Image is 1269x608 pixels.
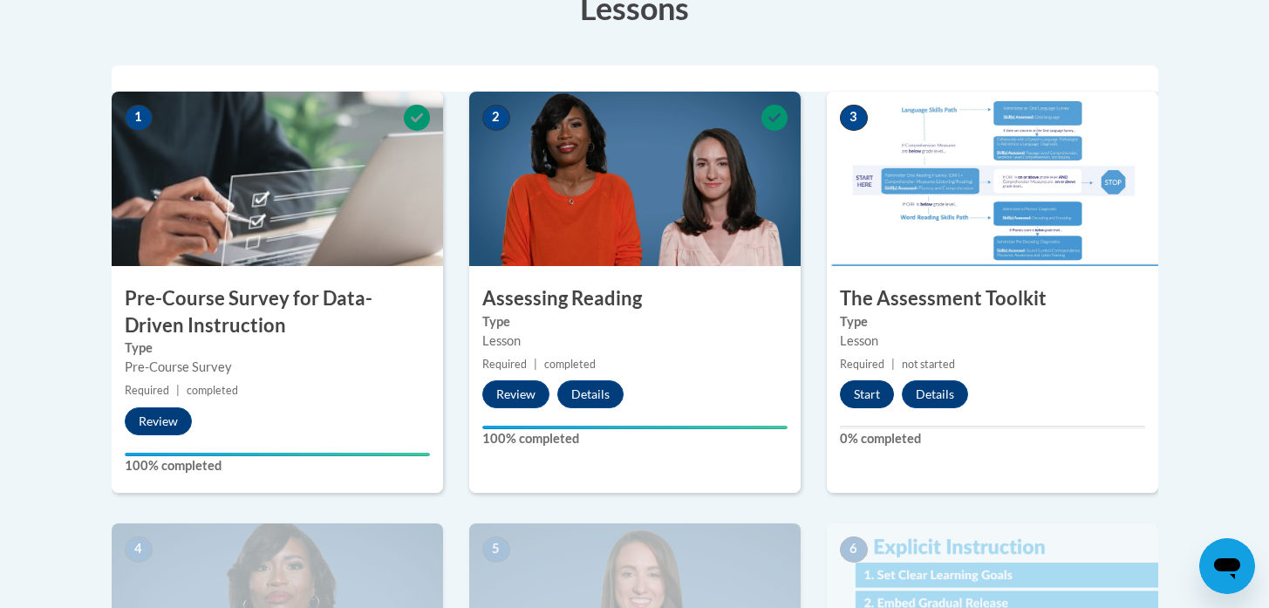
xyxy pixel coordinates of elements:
[840,380,894,408] button: Start
[827,92,1158,266] img: Course Image
[125,105,153,131] span: 1
[840,429,1145,448] label: 0% completed
[125,407,192,435] button: Review
[112,92,443,266] img: Course Image
[125,456,430,475] label: 100% completed
[557,380,624,408] button: Details
[891,358,895,371] span: |
[482,426,788,429] div: Your progress
[902,380,968,408] button: Details
[544,358,596,371] span: completed
[125,536,153,563] span: 4
[840,331,1145,351] div: Lesson
[112,285,443,339] h3: Pre-Course Survey for Data-Driven Instruction
[482,429,788,448] label: 100% completed
[482,105,510,131] span: 2
[125,384,169,397] span: Required
[534,358,537,371] span: |
[482,536,510,563] span: 5
[840,536,868,563] span: 6
[1199,538,1255,594] iframe: Button to launch messaging window
[176,384,180,397] span: |
[469,285,801,312] h3: Assessing Reading
[187,384,238,397] span: completed
[469,92,801,266] img: Course Image
[125,453,430,456] div: Your progress
[840,105,868,131] span: 3
[840,358,884,371] span: Required
[125,358,430,377] div: Pre-Course Survey
[125,338,430,358] label: Type
[482,380,549,408] button: Review
[840,312,1145,331] label: Type
[482,358,527,371] span: Required
[482,312,788,331] label: Type
[827,285,1158,312] h3: The Assessment Toolkit
[482,331,788,351] div: Lesson
[902,358,955,371] span: not started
